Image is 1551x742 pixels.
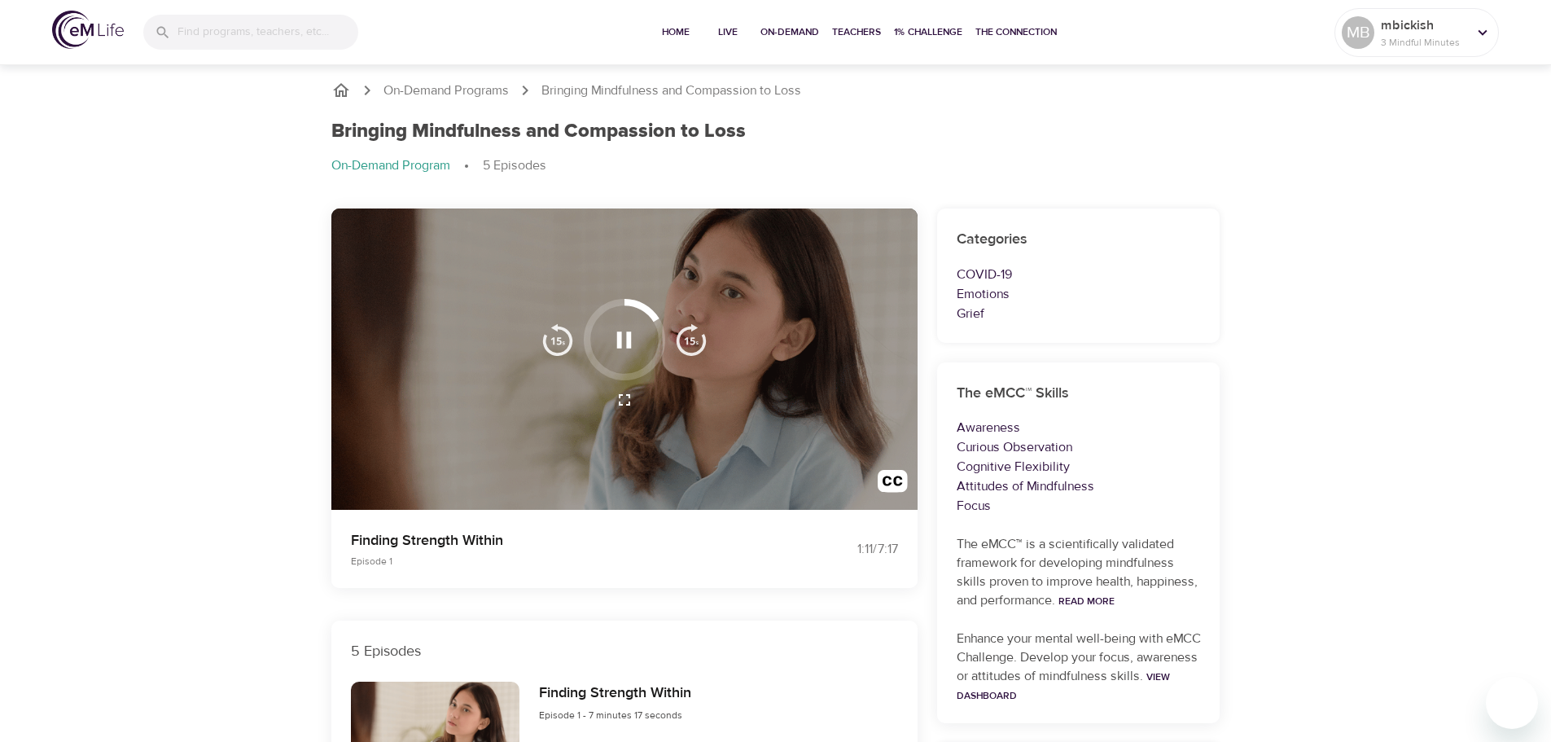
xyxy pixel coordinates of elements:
[957,476,1201,496] p: Attitudes of Mindfulness
[383,81,509,100] a: On-Demand Programs
[776,540,898,559] div: 1:11 / 7:17
[656,24,695,41] span: Home
[957,535,1201,610] p: The eMCC™ is a scientifically validated framework for developing mindfulness skills proven to imp...
[351,640,898,662] p: 5 Episodes
[539,709,682,722] span: Episode 1 - 7 minutes 17 seconds
[331,156,450,175] p: On-Demand Program
[1058,595,1115,608] a: Read More
[894,24,962,41] span: 1% Challenge
[1381,35,1467,50] p: 3 Mindful Minutes
[878,470,908,500] img: open_caption.svg
[957,437,1201,457] p: Curious Observation
[1342,16,1374,49] div: MB
[539,682,691,705] h6: Finding Strength Within
[957,228,1201,252] h6: Categories
[957,304,1201,323] p: Grief
[957,630,1201,705] p: Enhance your mental well-being with eMCC Challenge. Develop your focus, awareness or attitudes of...
[541,323,574,356] img: 15s_prev.svg
[708,24,747,41] span: Live
[483,156,546,175] p: 5 Episodes
[957,457,1201,476] p: Cognitive Flexibility
[957,284,1201,304] p: Emotions
[760,24,819,41] span: On-Demand
[1486,677,1538,729] iframe: Button to launch messaging window
[541,81,801,100] p: Bringing Mindfulness and Compassion to Loss
[177,15,358,50] input: Find programs, teachers, etc...
[331,81,1220,100] nav: breadcrumb
[957,496,1201,516] p: Focus
[675,323,708,356] img: 15s_next.svg
[351,529,756,551] p: Finding Strength Within
[331,156,1220,176] nav: breadcrumb
[1381,15,1467,35] p: mbickish
[351,554,756,569] p: Episode 1
[832,24,881,41] span: Teachers
[957,670,1170,702] a: View Dashboard
[52,11,124,49] img: logo
[957,265,1201,284] p: COVID-19
[331,120,746,143] h1: Bringing Mindfulness and Compassion to Loss
[975,24,1057,41] span: The Connection
[957,382,1201,406] h6: The eMCC™ Skills
[957,418,1201,437] p: Awareness
[868,460,918,510] button: Transcript/Closed Captions (c)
